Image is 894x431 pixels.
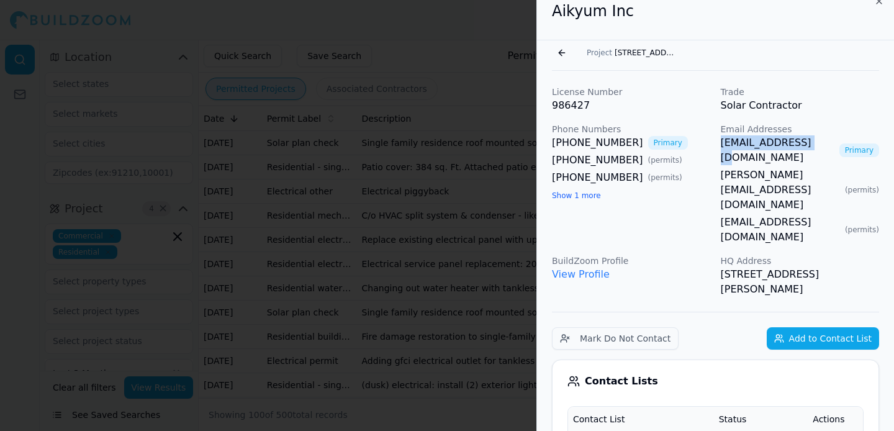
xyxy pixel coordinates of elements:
[579,44,684,61] button: Project[STREET_ADDRESS][PERSON_NAME]
[721,267,880,297] p: [STREET_ADDRESS][PERSON_NAME]
[845,185,879,195] span: ( permits )
[721,98,880,113] p: Solar Contractor
[721,255,880,267] p: HQ Address
[552,98,711,113] p: 986427
[648,136,688,150] span: Primary
[721,215,840,245] a: [EMAIL_ADDRESS][DOMAIN_NAME]
[648,173,682,183] span: ( permits )
[721,86,880,98] p: Trade
[552,268,610,280] a: View Profile
[552,153,643,168] a: [PHONE_NUMBER]
[587,48,612,58] span: Project
[721,123,880,135] p: Email Addresses
[552,1,879,21] h2: Aikyum Inc
[721,135,834,165] a: [EMAIL_ADDRESS][DOMAIN_NAME]
[721,168,840,212] a: [PERSON_NAME][EMAIL_ADDRESS][DOMAIN_NAME]
[552,123,711,135] p: Phone Numbers
[648,155,682,165] span: ( permits )
[552,191,601,201] button: Show 1 more
[567,375,864,388] div: Contact Lists
[839,143,879,157] span: Primary
[552,327,679,350] button: Mark Do Not Contact
[615,48,677,58] span: [STREET_ADDRESS][PERSON_NAME]
[767,327,879,350] button: Add to Contact List
[552,170,643,185] a: [PHONE_NUMBER]
[552,255,711,267] p: BuildZoom Profile
[552,135,643,150] a: [PHONE_NUMBER]
[552,86,711,98] p: License Number
[845,225,879,235] span: ( permits )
